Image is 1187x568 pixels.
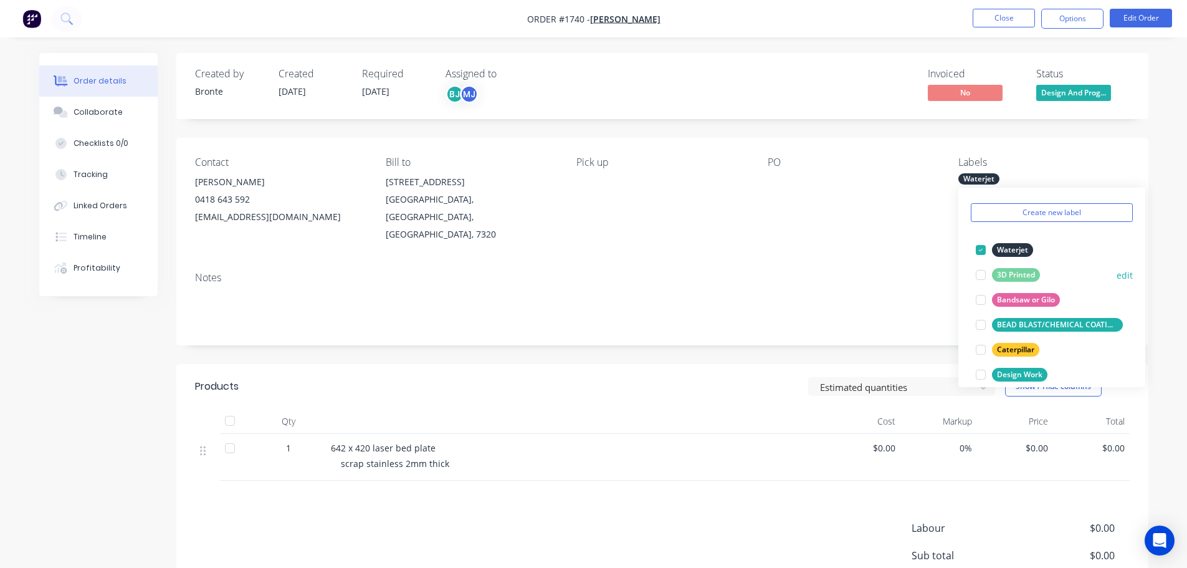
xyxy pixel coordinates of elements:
[971,266,1045,284] button: 3D Printed
[286,441,291,455] span: 1
[992,343,1039,357] div: Caterpillar
[74,138,128,149] div: Checklists 0/0
[195,173,366,226] div: [PERSON_NAME]0418 643 592[EMAIL_ADDRESS][DOMAIN_NAME]
[977,409,1054,434] div: Price
[971,203,1133,222] button: Create new label
[386,173,556,191] div: [STREET_ADDRESS]
[973,9,1035,27] button: Close
[74,75,126,87] div: Order details
[446,85,464,103] div: BJ
[74,231,107,243] div: Timeline
[992,318,1123,332] div: BEAD BLAST/CHEMICAL COATING
[1058,441,1125,455] span: $0.00
[460,85,479,103] div: MJ
[39,159,158,190] button: Tracking
[74,107,123,118] div: Collaborate
[1041,9,1104,29] button: Options
[39,128,158,159] button: Checklists 0/0
[928,85,1003,100] span: No
[958,173,999,185] div: Waterjet
[829,441,896,455] span: $0.00
[824,409,901,434] div: Cost
[386,173,556,243] div: [STREET_ADDRESS][GEOGRAPHIC_DATA], [GEOGRAPHIC_DATA], [GEOGRAPHIC_DATA], 7320
[1022,548,1114,563] span: $0.00
[1145,526,1175,556] div: Open Intercom Messenger
[195,156,366,168] div: Contact
[362,85,389,97] span: [DATE]
[928,68,1021,80] div: Invoiced
[195,379,239,394] div: Products
[386,191,556,243] div: [GEOGRAPHIC_DATA], [GEOGRAPHIC_DATA], [GEOGRAPHIC_DATA], 7320
[386,156,556,168] div: Bill to
[992,368,1047,382] div: Design Work
[74,200,127,211] div: Linked Orders
[74,262,120,274] div: Profitability
[971,316,1128,334] button: BEAD BLAST/CHEMICAL COATING
[982,441,1049,455] span: $0.00
[958,156,1129,168] div: Labels
[527,13,590,25] span: Order #1740 -
[1036,85,1111,100] span: Design And Prog...
[279,68,347,80] div: Created
[195,173,366,191] div: [PERSON_NAME]
[446,85,479,103] button: BJMJ
[39,65,158,97] button: Order details
[39,97,158,128] button: Collaborate
[22,9,41,28] img: Factory
[195,68,264,80] div: Created by
[39,253,158,284] button: Profitability
[341,458,449,469] span: scrap stainless 2mm thick
[279,85,306,97] span: [DATE]
[1117,269,1133,282] button: edit
[446,68,570,80] div: Assigned to
[900,409,977,434] div: Markup
[195,191,366,208] div: 0418 643 592
[74,169,108,180] div: Tracking
[331,442,436,454] span: 642 x 420 laser bed plate
[971,341,1044,359] button: Caterpillar
[195,85,264,98] div: Bronte
[251,409,326,434] div: Qty
[1110,9,1172,27] button: Edit Order
[768,156,938,168] div: PO
[195,272,1130,284] div: Notes
[590,13,660,25] a: [PERSON_NAME]
[1036,68,1130,80] div: Status
[362,68,431,80] div: Required
[992,293,1060,307] div: Bandsaw or Gilo
[992,268,1040,282] div: 3D Printed
[576,156,747,168] div: Pick up
[971,291,1065,309] button: Bandsaw or Gilo
[39,221,158,253] button: Timeline
[905,441,972,455] span: 0%
[1036,85,1111,103] button: Design And Prog...
[1022,521,1114,536] span: $0.00
[1053,409,1130,434] div: Total
[912,521,1023,536] span: Labour
[39,190,158,221] button: Linked Orders
[912,548,1023,563] span: Sub total
[971,241,1038,259] button: Waterjet
[971,366,1052,383] button: Design Work
[195,208,366,226] div: [EMAIL_ADDRESS][DOMAIN_NAME]
[992,243,1033,257] div: Waterjet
